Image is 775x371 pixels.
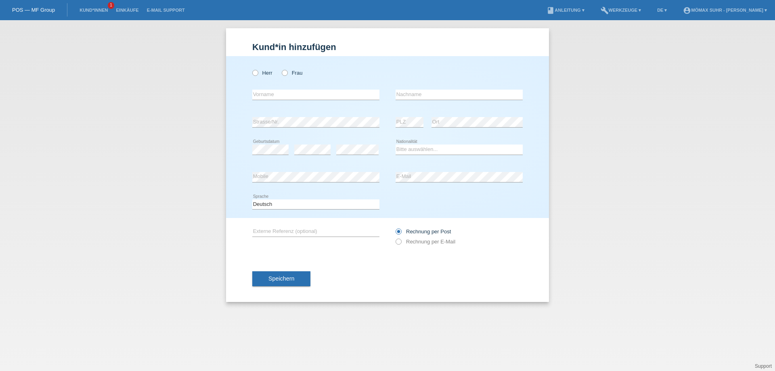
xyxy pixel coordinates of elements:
a: account_circleMömax Suhr - [PERSON_NAME] ▾ [679,8,771,13]
label: Rechnung per E-Mail [396,239,455,245]
input: Rechnung per Post [396,228,401,239]
a: buildWerkzeuge ▾ [597,8,645,13]
input: Rechnung per E-Mail [396,239,401,249]
a: E-Mail Support [143,8,189,13]
span: 1 [108,2,114,9]
input: Herr [252,70,258,75]
a: Kund*innen [75,8,112,13]
i: book [547,6,555,15]
a: Support [755,363,772,369]
input: Frau [282,70,287,75]
span: Speichern [268,275,294,282]
label: Frau [282,70,302,76]
label: Rechnung per Post [396,228,451,235]
label: Herr [252,70,272,76]
a: bookAnleitung ▾ [542,8,588,13]
button: Speichern [252,271,310,287]
a: DE ▾ [653,8,671,13]
a: POS — MF Group [12,7,55,13]
i: build [601,6,609,15]
a: Einkäufe [112,8,142,13]
h1: Kund*in hinzufügen [252,42,523,52]
i: account_circle [683,6,691,15]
